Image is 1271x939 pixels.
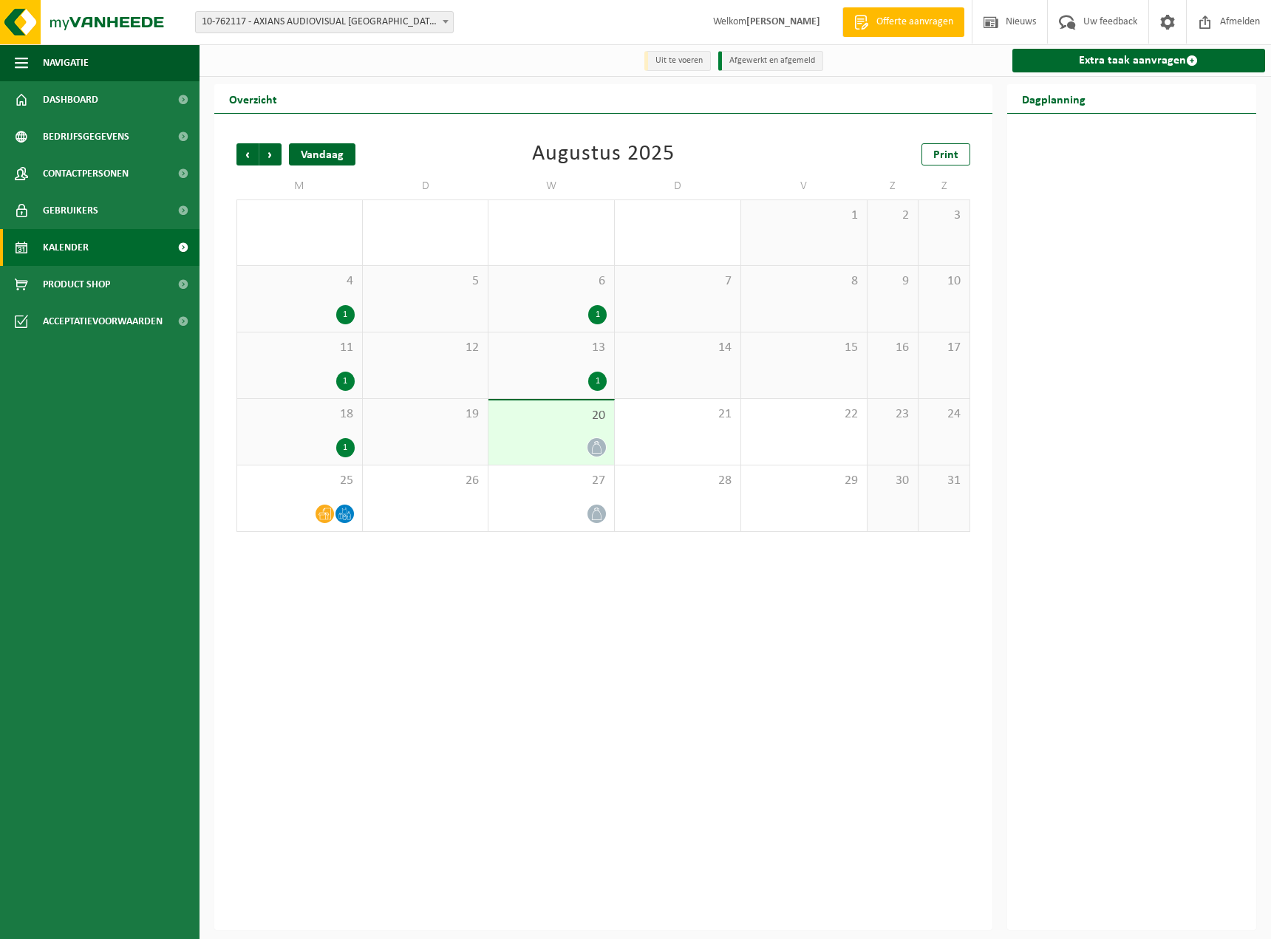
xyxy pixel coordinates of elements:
td: M [236,173,363,199]
span: 15 [749,340,859,356]
span: 24 [926,406,962,423]
span: 19 [370,406,481,423]
span: 13 [496,340,607,356]
span: 21 [622,406,733,423]
span: 10 [926,273,962,290]
span: Gebruikers [43,192,98,229]
span: 31 [926,473,962,489]
strong: [PERSON_NAME] [746,16,820,27]
span: 11 [245,340,355,356]
span: 16 [875,340,910,356]
td: V [741,173,868,199]
span: 20 [496,408,607,424]
td: D [363,173,489,199]
span: 30 [875,473,910,489]
span: 17 [926,340,962,356]
div: 1 [588,372,607,391]
td: Z [868,173,919,199]
span: Product Shop [43,266,110,303]
span: 25 [245,473,355,489]
span: Acceptatievoorwaarden [43,303,163,340]
a: Print [921,143,970,165]
span: Navigatie [43,44,89,81]
span: 2 [875,208,910,224]
div: 1 [588,305,607,324]
span: 26 [370,473,481,489]
td: Z [919,173,970,199]
span: Bedrijfsgegevens [43,118,129,155]
span: Contactpersonen [43,155,129,192]
h2: Overzicht [214,84,292,113]
a: Offerte aanvragen [842,7,964,37]
span: 1 [749,208,859,224]
div: Augustus 2025 [532,143,675,165]
span: Kalender [43,229,89,266]
span: 10-762117 - AXIANS AUDIOVISUAL BELGIUM NV - ROESELARE [195,11,454,33]
span: 23 [875,406,910,423]
span: Vorige [236,143,259,165]
span: 9 [875,273,910,290]
li: Afgewerkt en afgemeld [718,51,823,71]
td: W [488,173,615,199]
span: 29 [749,473,859,489]
span: Volgende [259,143,282,165]
span: 10-762117 - AXIANS AUDIOVISUAL BELGIUM NV - ROESELARE [196,12,453,33]
span: 27 [496,473,607,489]
span: Dashboard [43,81,98,118]
span: 14 [622,340,733,356]
td: D [615,173,741,199]
div: 1 [336,438,355,457]
li: Uit te voeren [644,51,711,71]
span: 5 [370,273,481,290]
span: 3 [926,208,962,224]
span: 12 [370,340,481,356]
span: 4 [245,273,355,290]
span: 28 [622,473,733,489]
div: 1 [336,305,355,324]
div: Vandaag [289,143,355,165]
span: 8 [749,273,859,290]
a: Extra taak aanvragen [1012,49,1266,72]
div: 1 [336,372,355,391]
span: 7 [622,273,733,290]
span: 6 [496,273,607,290]
span: Offerte aanvragen [873,15,957,30]
h2: Dagplanning [1007,84,1100,113]
span: Print [933,149,958,161]
span: 22 [749,406,859,423]
span: 18 [245,406,355,423]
